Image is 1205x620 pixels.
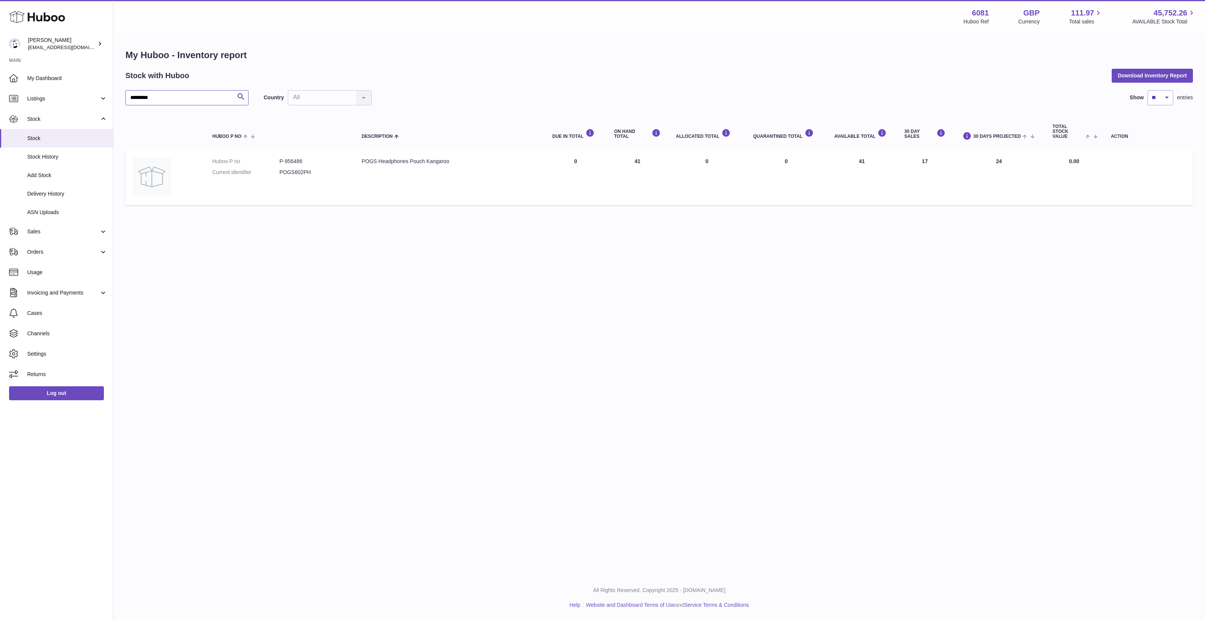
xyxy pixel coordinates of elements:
div: AVAILABLE Total [834,129,889,139]
span: Listings [27,95,99,102]
h2: Stock with Huboo [125,71,189,81]
span: Cases [27,310,107,317]
span: My Dashboard [27,75,107,82]
span: Sales [27,228,99,235]
a: Website and Dashboard Terms of Use [586,602,675,608]
div: DUE IN TOTAL [552,129,599,139]
span: 0 [785,158,788,164]
img: product image [133,158,171,196]
a: Service Terms & Conditions [684,602,749,608]
span: Total stock value [1052,124,1084,139]
strong: 6081 [972,8,989,18]
span: 45,752.26 [1154,8,1187,18]
span: Description [361,134,392,139]
button: Download Inventory Report [1112,69,1193,82]
span: Total sales [1069,18,1103,25]
span: Stock [27,135,107,142]
img: internalAdmin-6081@internal.huboo.com [9,38,20,49]
div: 30 DAY SALES [904,129,945,139]
div: [PERSON_NAME] [28,37,96,51]
span: Delivery History [27,190,107,197]
span: Huboo P no [212,134,241,139]
h1: My Huboo - Inventory report [125,49,1193,61]
span: 0.00 [1069,158,1079,164]
span: Invoicing and Payments [27,289,99,296]
td: 24 [953,150,1045,205]
a: Log out [9,386,104,400]
p: All Rights Reserved. Copyright 2025 - [DOMAIN_NAME] [119,587,1199,594]
dt: Huboo P no [212,158,280,165]
a: 45,752.26 AVAILABLE Stock Total [1132,8,1196,25]
span: 111.97 [1071,8,1094,18]
span: 30 DAYS PROJECTED [973,134,1021,139]
td: 41 [827,150,897,205]
dd: POGS602PH [280,169,347,176]
label: Country [264,94,284,101]
div: Action [1111,134,1185,139]
span: Stock History [27,153,107,160]
a: Help [570,602,581,608]
td: 41 [607,150,669,205]
div: ON HAND Total [614,129,661,139]
div: QUARANTINED Total [753,129,819,139]
dd: P-956486 [280,158,347,165]
dt: Current identifier [212,169,280,176]
a: 111.97 Total sales [1069,8,1103,25]
span: entries [1177,94,1193,101]
div: Huboo Ref [964,18,989,25]
span: AVAILABLE Stock Total [1132,18,1196,25]
div: ALLOCATED Total [676,129,738,139]
span: Returns [27,371,107,378]
span: [EMAIL_ADDRESS][DOMAIN_NAME] [28,44,111,50]
span: Usage [27,269,107,276]
div: POGS Headphones Pouch Kangaroo [361,158,537,165]
td: 17 [897,150,953,205]
label: Show [1130,94,1144,101]
strong: GBP [1023,8,1040,18]
span: Channels [27,330,107,337]
span: ASN Uploads [27,209,107,216]
div: Currency [1018,18,1040,25]
li: and [583,601,749,609]
td: 0 [545,150,607,205]
span: Settings [27,350,107,358]
span: Stock [27,116,99,123]
td: 0 [668,150,746,205]
span: Orders [27,248,99,256]
span: Add Stock [27,172,107,179]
